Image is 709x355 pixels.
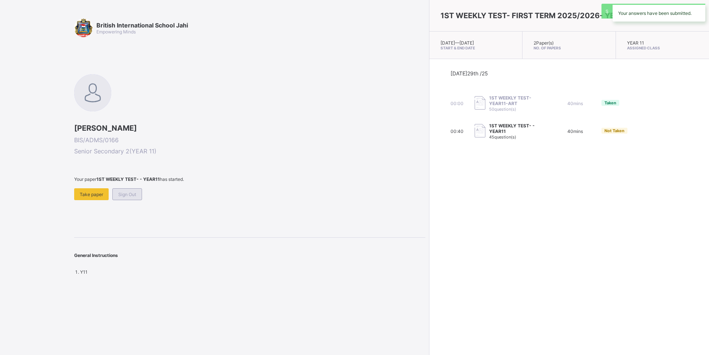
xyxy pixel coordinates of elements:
span: General Instructions [74,253,118,258]
span: Empowering Minds [96,29,136,35]
b: 1ST WEEKLY TEST- - YEAR11 [96,176,160,182]
span: YEAR 11 [627,40,644,46]
span: Senior Secondary 2 ( YEAR 11 ) [74,147,425,155]
span: 1ST WEEKLY TEST- YEAR11-ART [489,95,545,106]
span: Not Taken [604,128,624,133]
span: [PERSON_NAME] [74,124,425,133]
span: Take paper [80,192,103,197]
div: Your answers have been submitted. [613,4,705,22]
span: 00:00 [451,101,464,106]
span: Taken [604,100,616,105]
span: 1ST WEEKLY TEST- FIRST TERM 2025/2026- YEAR11 [441,11,632,20]
span: [DATE] — [DATE] [441,40,474,46]
img: take_paper.cd97e1aca70de81545fe8e300f84619e.svg [475,124,485,138]
img: take_paper.cd97e1aca70de81545fe8e300f84619e.svg [475,96,485,110]
span: [DATE] 29th /25 [451,70,488,76]
span: No. of Papers [534,46,604,50]
span: Start & End Date [441,46,511,50]
span: 00:40 [451,128,464,134]
span: 50 question(s) [489,107,516,112]
span: Sign Out [118,192,136,197]
span: 40 mins [567,101,583,106]
span: BIS/ADMS/0166 [74,136,425,144]
span: Your paper has started. [74,176,425,182]
span: 1ST WEEKLY TEST- - YEAR11 [489,123,545,134]
span: Y11 [80,269,88,275]
span: Assigned Class [627,46,698,50]
span: 40 mins [567,128,583,134]
span: 2 Paper(s) [534,40,554,46]
span: British International School Jahi [96,22,188,29]
span: 45 question(s) [489,134,516,140]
